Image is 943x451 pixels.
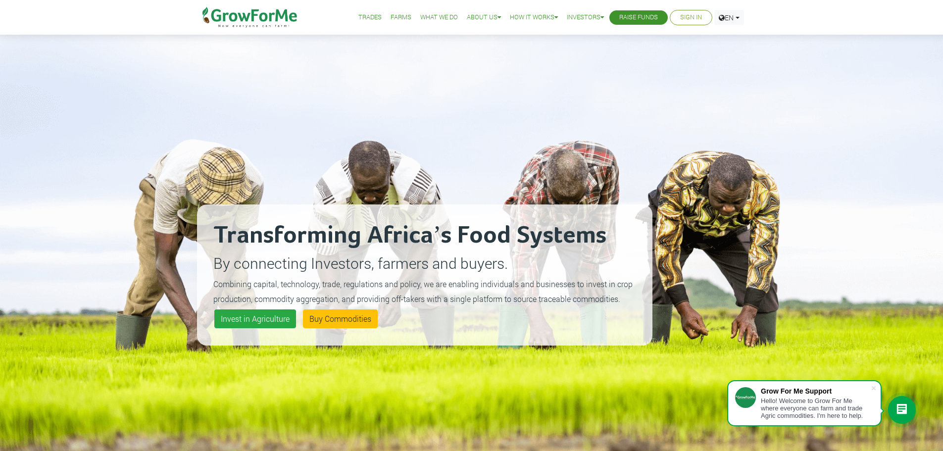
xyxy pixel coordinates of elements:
p: By connecting Investors, farmers and buyers. [213,252,636,274]
a: Invest in Agriculture [214,309,296,328]
h2: Transforming Africa’s Food Systems [213,221,636,251]
small: Combining capital, technology, trade, regulations and policy, we are enabling individuals and bus... [213,279,633,304]
a: Trades [358,12,382,23]
a: About Us [467,12,501,23]
a: What We Do [420,12,458,23]
a: Sign In [680,12,702,23]
div: Hello! Welcome to Grow For Me where everyone can farm and trade Agric commodities. I'm here to help. [761,397,871,419]
div: Grow For Me Support [761,387,871,395]
a: Farms [391,12,411,23]
a: Raise Funds [619,12,658,23]
a: Investors [567,12,604,23]
a: How it Works [510,12,558,23]
a: Buy Commodities [303,309,378,328]
a: EN [714,10,744,25]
